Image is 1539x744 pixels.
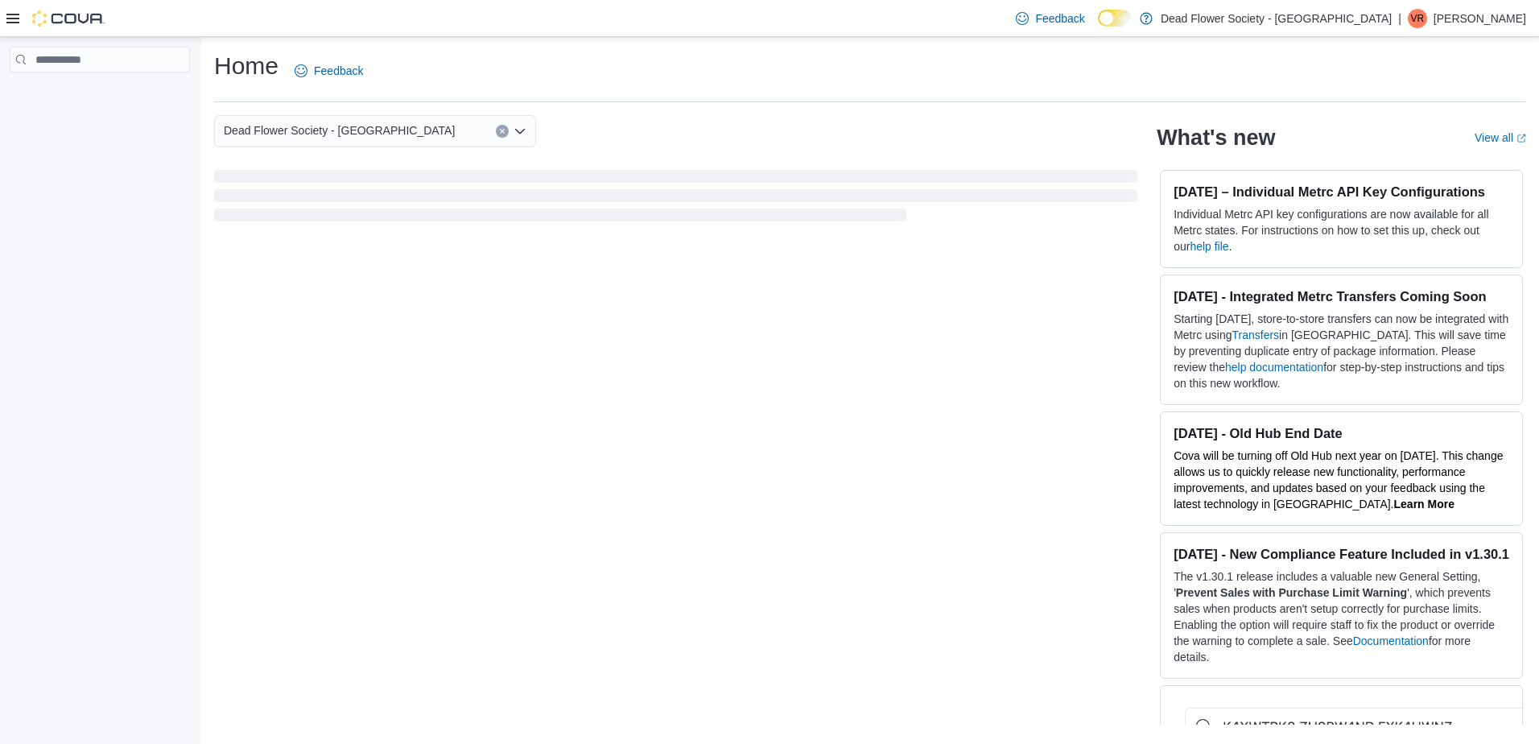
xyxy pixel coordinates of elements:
[1174,546,1509,562] h3: [DATE] - New Compliance Feature Included in v1.30.1
[288,55,369,87] a: Feedback
[1098,10,1132,27] input: Dark Mode
[1174,311,1509,391] p: Starting [DATE], store-to-store transfers can now be integrated with Metrc using in [GEOGRAPHIC_D...
[1394,498,1454,510] a: Learn More
[1174,449,1503,510] span: Cova will be turning off Old Hub next year on [DATE]. This change allows us to quickly release ne...
[1035,10,1084,27] span: Feedback
[1516,134,1526,143] svg: External link
[496,125,509,138] button: Clear input
[214,50,279,82] h1: Home
[1475,131,1526,144] a: View allExternal link
[1411,9,1425,28] span: VR
[1434,9,1526,28] p: [PERSON_NAME]
[1353,634,1429,647] a: Documentation
[1174,206,1509,254] p: Individual Metrc API key configurations are now available for all Metrc states. For instructions ...
[1174,425,1509,441] h3: [DATE] - Old Hub End Date
[1157,125,1275,151] h2: What's new
[1009,2,1091,35] a: Feedback
[1225,361,1323,374] a: help documentation
[1176,586,1407,599] strong: Prevent Sales with Purchase Limit Warning
[1398,9,1401,28] p: |
[1408,9,1427,28] div: Victoria Richardson
[32,10,105,27] img: Cova
[224,121,455,140] span: Dead Flower Society - [GEOGRAPHIC_DATA]
[1161,9,1392,28] p: Dead Flower Society - [GEOGRAPHIC_DATA]
[1174,568,1509,665] p: The v1.30.1 release includes a valuable new General Setting, ' ', which prevents sales when produ...
[214,173,1137,225] span: Loading
[514,125,526,138] button: Open list of options
[1232,329,1280,341] a: Transfers
[10,76,190,114] nav: Complex example
[1174,184,1509,200] h3: [DATE] – Individual Metrc API Key Configurations
[1190,240,1228,253] a: help file
[314,63,363,79] span: Feedback
[1174,288,1509,304] h3: [DATE] - Integrated Metrc Transfers Coming Soon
